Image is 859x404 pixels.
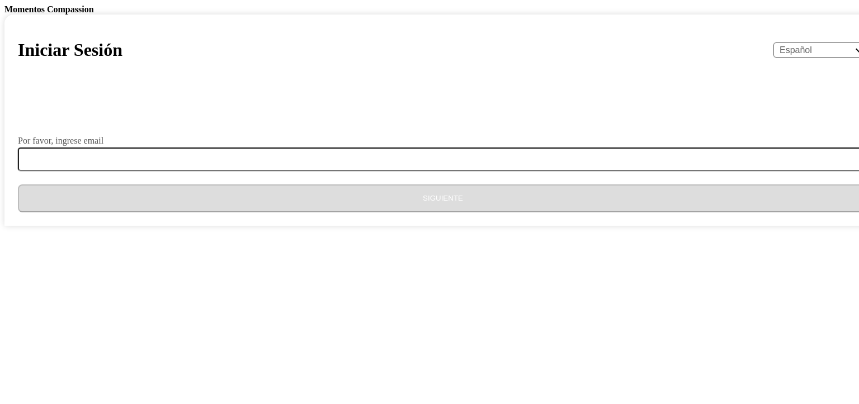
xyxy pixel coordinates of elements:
[18,40,122,60] h1: Iniciar Sesión
[4,4,94,14] b: Momentos Compassion
[18,136,103,145] label: Por favor, ingrese email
